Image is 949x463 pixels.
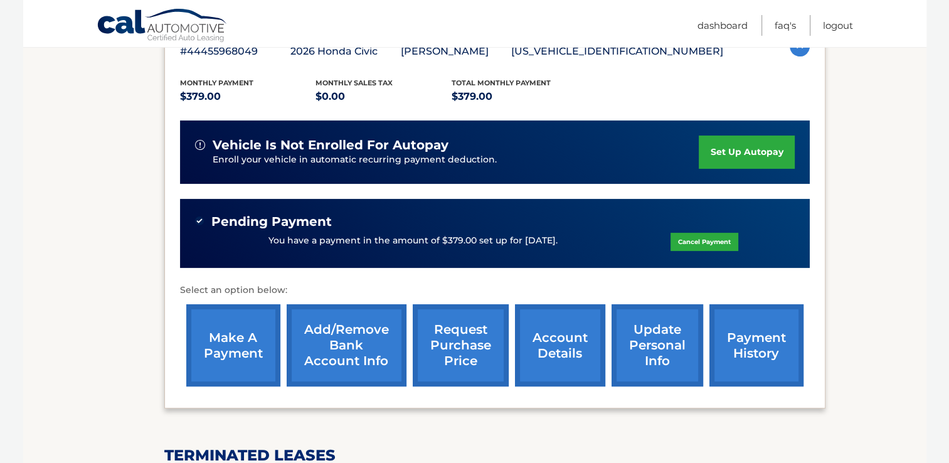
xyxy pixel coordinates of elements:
img: check-green.svg [195,216,204,225]
a: request purchase price [413,304,509,386]
p: $379.00 [452,88,588,105]
a: Cancel Payment [671,233,738,251]
p: $0.00 [315,88,452,105]
a: Dashboard [697,15,748,36]
p: Enroll your vehicle in automatic recurring payment deduction. [213,153,699,167]
img: alert-white.svg [195,140,205,150]
a: update personal info [612,304,703,386]
a: Cal Automotive [97,8,228,45]
a: Add/Remove bank account info [287,304,406,386]
p: $379.00 [180,88,316,105]
a: Logout [823,15,853,36]
a: set up autopay [699,136,794,169]
a: FAQ's [775,15,796,36]
p: #44455968049 [180,43,290,60]
a: account details [515,304,605,386]
span: Total Monthly Payment [452,78,551,87]
p: [PERSON_NAME] [401,43,511,60]
span: Monthly sales Tax [315,78,393,87]
span: Pending Payment [211,214,332,230]
span: vehicle is not enrolled for autopay [213,137,448,153]
p: 2026 Honda Civic [290,43,401,60]
p: You have a payment in the amount of $379.00 set up for [DATE]. [268,234,558,248]
a: payment history [709,304,803,386]
a: make a payment [186,304,280,386]
p: Select an option below: [180,283,810,298]
p: [US_VEHICLE_IDENTIFICATION_NUMBER] [511,43,723,60]
span: Monthly Payment [180,78,253,87]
